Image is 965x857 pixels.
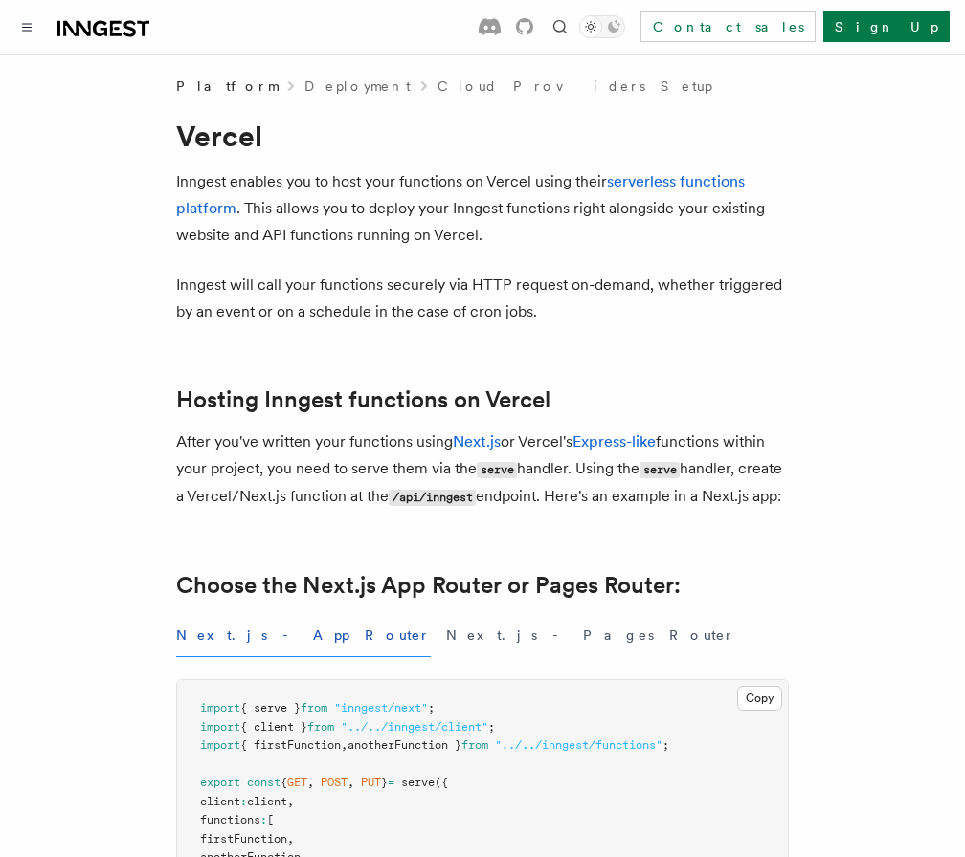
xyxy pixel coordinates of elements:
span: "../../inngest/client" [341,720,488,734]
a: Contact sales [640,11,816,42]
code: /api/inngest [389,490,476,506]
span: PUT [361,776,381,789]
span: import [200,738,240,752]
span: , [287,832,294,846]
span: , [341,738,348,752]
span: { firstFunction [240,738,341,752]
span: = [388,776,394,789]
span: { client } [240,720,307,734]
code: serve [640,462,680,478]
a: Cloud Providers Setup [438,77,712,96]
button: Toggle navigation [15,15,38,38]
span: { [281,776,287,789]
span: GET [287,776,307,789]
span: : [260,813,267,826]
p: Inngest will call your functions securely via HTTP request on-demand, whether triggered by an eve... [176,272,789,325]
span: from [301,701,327,714]
p: Inngest enables you to host your functions on Vercel using their . This allows you to deploy your... [176,168,789,249]
button: Next.js - Pages Router [446,614,735,657]
span: client [200,795,240,808]
span: import [200,720,240,734]
span: , [348,776,354,789]
span: POST [321,776,348,789]
a: Choose the Next.js App Router or Pages Router: [176,572,681,599]
span: from [307,720,334,734]
a: Deployment [304,77,411,96]
span: Platform [176,77,278,96]
a: Express-like [572,432,656,450]
p: After you've written your functions using or Vercel's functions within your project, you need to ... [176,428,789,511]
a: Next.js [453,432,501,450]
span: ; [488,720,495,734]
button: Copy [737,686,782,711]
span: [ [267,813,274,826]
span: export [200,776,240,789]
span: , [307,776,314,789]
span: } [381,776,388,789]
span: ({ [435,776,448,789]
span: , [287,795,294,808]
h1: Vercel [176,119,789,153]
span: functions [200,813,260,826]
span: : [240,795,247,808]
button: Toggle dark mode [579,15,625,38]
a: Sign Up [823,11,950,42]
span: ; [428,701,435,714]
span: "../../inngest/functions" [495,738,662,752]
button: Next.js - App Router [176,614,431,657]
a: Hosting Inngest functions on Vercel [176,386,550,413]
span: import [200,701,240,714]
button: Find something... [549,15,572,38]
span: anotherFunction } [348,738,461,752]
span: firstFunction [200,832,287,846]
span: const [247,776,281,789]
code: serve [477,462,517,478]
span: serve [401,776,435,789]
span: client [247,795,287,808]
span: ; [662,738,669,752]
span: from [461,738,488,752]
span: "inngest/next" [334,701,428,714]
span: { serve } [240,701,301,714]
